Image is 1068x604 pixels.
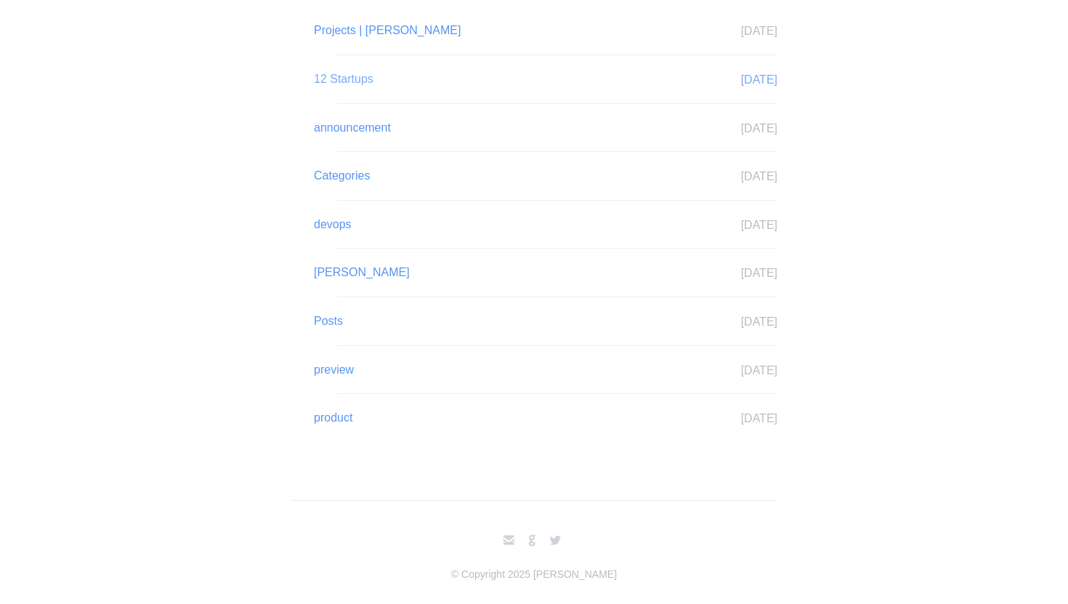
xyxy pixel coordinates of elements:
[337,21,777,40] a: Projects | [PERSON_NAME][DATE]
[764,22,777,41] aside: [DATE]
[337,312,777,331] a: Posts[DATE]
[764,71,777,89] aside: [DATE]
[337,166,777,185] a: Categories[DATE]
[337,118,777,137] a: announcement[DATE]
[337,215,777,234] a: devops[DATE]
[764,409,777,428] aside: [DATE]
[764,264,777,283] aside: [DATE]
[764,119,777,138] aside: [DATE]
[764,313,777,331] aside: [DATE]
[337,263,777,282] a: [PERSON_NAME][DATE]
[291,567,777,582] p: © Copyright 2025 [PERSON_NAME]
[337,70,777,89] a: 12 Startups[DATE]
[522,529,542,552] a: github
[337,361,777,379] a: preview[DATE]
[764,361,777,380] aside: [DATE]
[546,529,565,552] a: twitterbird
[764,167,777,186] aside: [DATE]
[499,529,519,552] a: email
[764,216,777,235] aside: [DATE]
[337,408,777,427] a: product[DATE]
